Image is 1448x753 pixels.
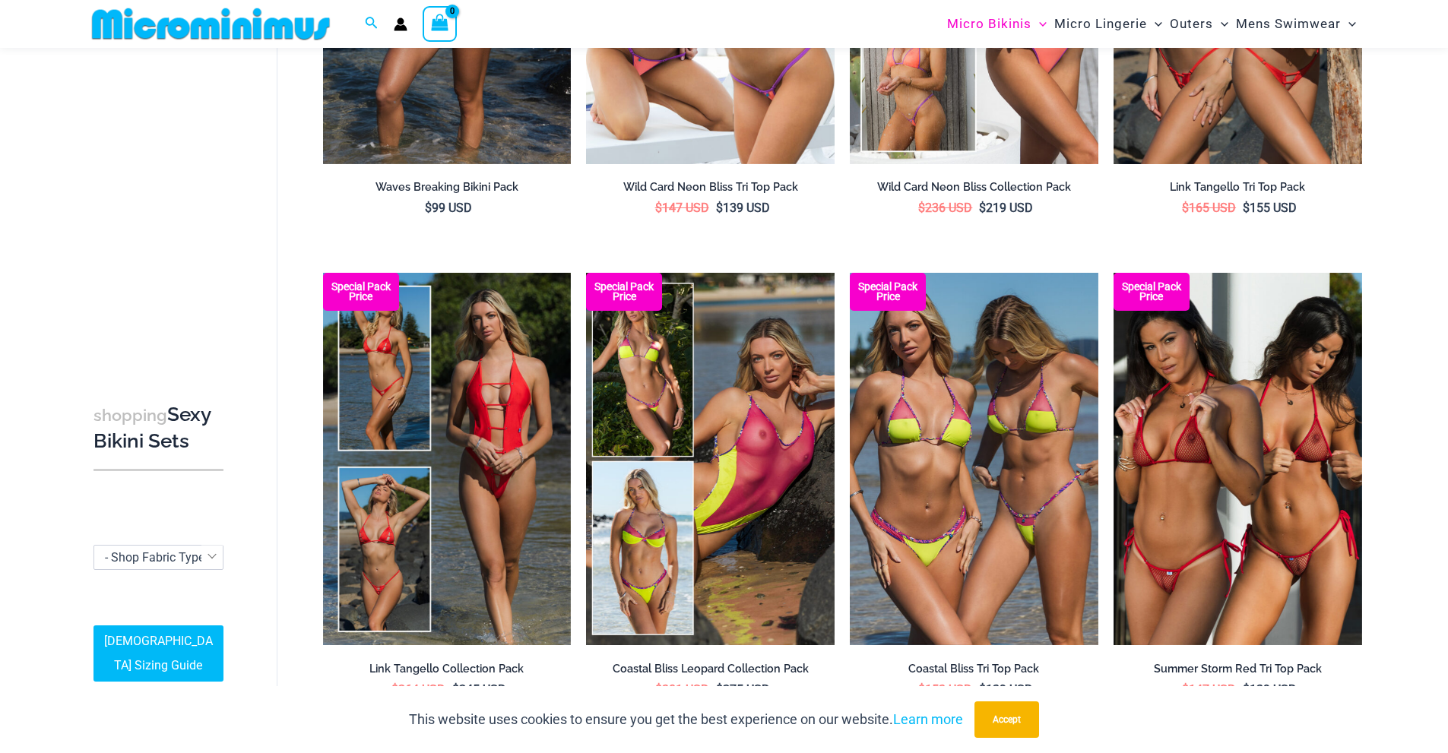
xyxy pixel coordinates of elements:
[655,201,709,215] bdi: 147 USD
[1341,5,1356,43] span: Menu Toggle
[423,6,458,41] a: View Shopping Cart, empty
[979,682,1033,697] bdi: 139 USD
[1054,5,1147,43] span: Micro Lingerie
[93,402,223,454] h3: Sexy Bikini Sets
[1147,5,1162,43] span: Menu Toggle
[1166,5,1232,43] a: OutersMenu ToggleMenu Toggle
[93,51,230,355] iframe: TrustedSite Certified
[365,14,379,33] a: Search icon link
[655,682,662,697] span: $
[947,5,1031,43] span: Micro Bikinis
[93,545,223,570] span: - Shop Fabric Type
[655,201,662,215] span: $
[716,682,770,697] bdi: 275 USD
[1114,273,1362,645] img: Summer Storm Red Tri Top Pack B
[323,273,572,645] a: Collection Pack Collection Pack BCollection Pack B
[1232,5,1360,43] a: Mens SwimwearMenu ToggleMenu Toggle
[655,682,709,697] bdi: 301 USD
[1114,180,1362,195] h2: Link Tangello Tri Top Pack
[1243,682,1297,697] bdi: 139 USD
[1236,5,1341,43] span: Mens Swimwear
[1114,180,1362,200] a: Link Tangello Tri Top Pack
[1114,662,1362,682] a: Summer Storm Red Tri Top Pack
[716,682,723,697] span: $
[1243,682,1250,697] span: $
[323,662,572,676] h2: Link Tangello Collection Pack
[586,662,835,676] h2: Coastal Bliss Leopard Collection Pack
[893,711,963,727] a: Learn more
[586,662,835,682] a: Coastal Bliss Leopard Collection Pack
[918,201,972,215] bdi: 236 USD
[979,201,1033,215] bdi: 219 USD
[86,7,336,41] img: MM SHOP LOGO FLAT
[425,201,432,215] span: $
[323,180,572,200] a: Waves Breaking Bikini Pack
[586,273,835,645] a: Coastal Bliss Leopard Sunset Collection Pack C Coastal Bliss Leopard Sunset Collection Pack BCoas...
[1114,273,1362,645] a: Summer Storm Red Tri Top Pack F Summer Storm Red Tri Top Pack BSummer Storm Red Tri Top Pack B
[941,2,1363,46] nav: Site Navigation
[1170,5,1213,43] span: Outers
[850,662,1098,676] h2: Coastal Bliss Tri Top Pack
[716,201,770,215] bdi: 139 USD
[105,550,204,565] span: - Shop Fabric Type
[586,282,662,302] b: Special Pack Price
[391,682,445,697] bdi: 264 USD
[1114,282,1190,302] b: Special Pack Price
[1114,662,1362,676] h2: Summer Storm Red Tri Top Pack
[586,180,835,195] h2: Wild Card Neon Bliss Tri Top Pack
[974,701,1039,738] button: Accept
[1182,201,1189,215] span: $
[323,662,572,682] a: Link Tangello Collection Pack
[391,682,398,697] span: $
[1182,201,1236,215] bdi: 165 USD
[943,5,1050,43] a: Micro BikinisMenu ToggleMenu Toggle
[1243,201,1250,215] span: $
[850,273,1098,645] a: Coastal Bliss Leopard Sunset Tri Top Pack Coastal Bliss Leopard Sunset Tri Top Pack BCoastal Blis...
[850,273,1098,645] img: Coastal Bliss Leopard Sunset Tri Top Pack
[425,201,472,215] bdi: 99 USD
[409,708,963,731] p: This website uses cookies to ensure you get the best experience on our website.
[452,682,459,697] span: $
[1050,5,1166,43] a: Micro LingerieMenu ToggleMenu Toggle
[918,201,925,215] span: $
[716,201,723,215] span: $
[1182,682,1236,697] bdi: 147 USD
[323,180,572,195] h2: Waves Breaking Bikini Pack
[323,282,399,302] b: Special Pack Price
[1031,5,1047,43] span: Menu Toggle
[850,282,926,302] b: Special Pack Price
[586,273,835,645] img: Coastal Bliss Leopard Sunset Collection Pack C
[323,273,572,645] img: Collection Pack
[93,406,167,425] span: shopping
[979,682,986,697] span: $
[850,180,1098,195] h2: Wild Card Neon Bliss Collection Pack
[979,201,986,215] span: $
[850,180,1098,200] a: Wild Card Neon Bliss Collection Pack
[586,180,835,200] a: Wild Card Neon Bliss Tri Top Pack
[452,682,506,697] bdi: 245 USD
[93,626,223,682] a: [DEMOGRAPHIC_DATA] Sizing Guide
[918,682,972,697] bdi: 153 USD
[918,682,925,697] span: $
[1182,682,1189,697] span: $
[1213,5,1228,43] span: Menu Toggle
[850,662,1098,682] a: Coastal Bliss Tri Top Pack
[1243,201,1297,215] bdi: 155 USD
[94,546,223,569] span: - Shop Fabric Type
[394,17,407,31] a: Account icon link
